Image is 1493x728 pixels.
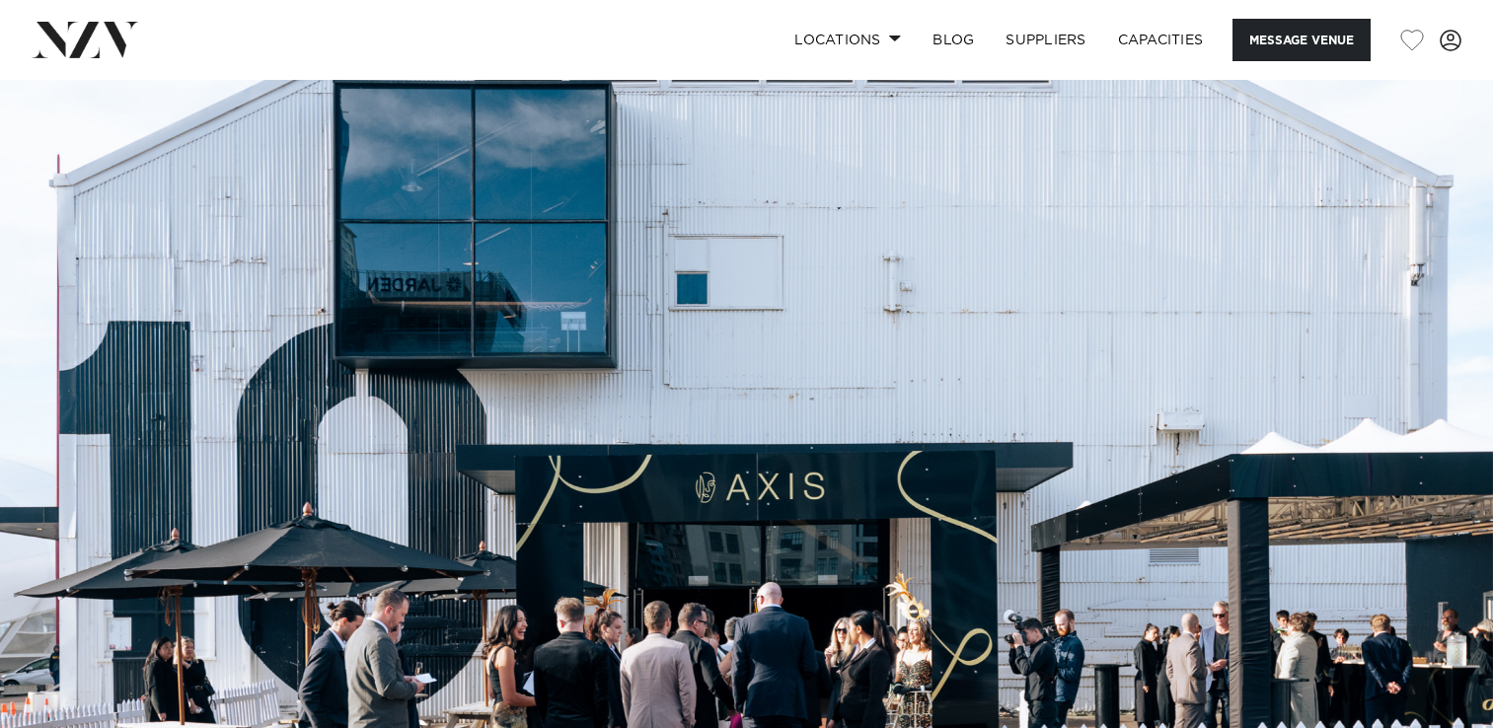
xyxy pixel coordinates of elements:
button: Message Venue [1232,19,1371,61]
a: SUPPLIERS [990,19,1101,61]
a: Capacities [1102,19,1220,61]
a: BLOG [917,19,990,61]
a: Locations [779,19,917,61]
img: nzv-logo.png [32,22,139,57]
